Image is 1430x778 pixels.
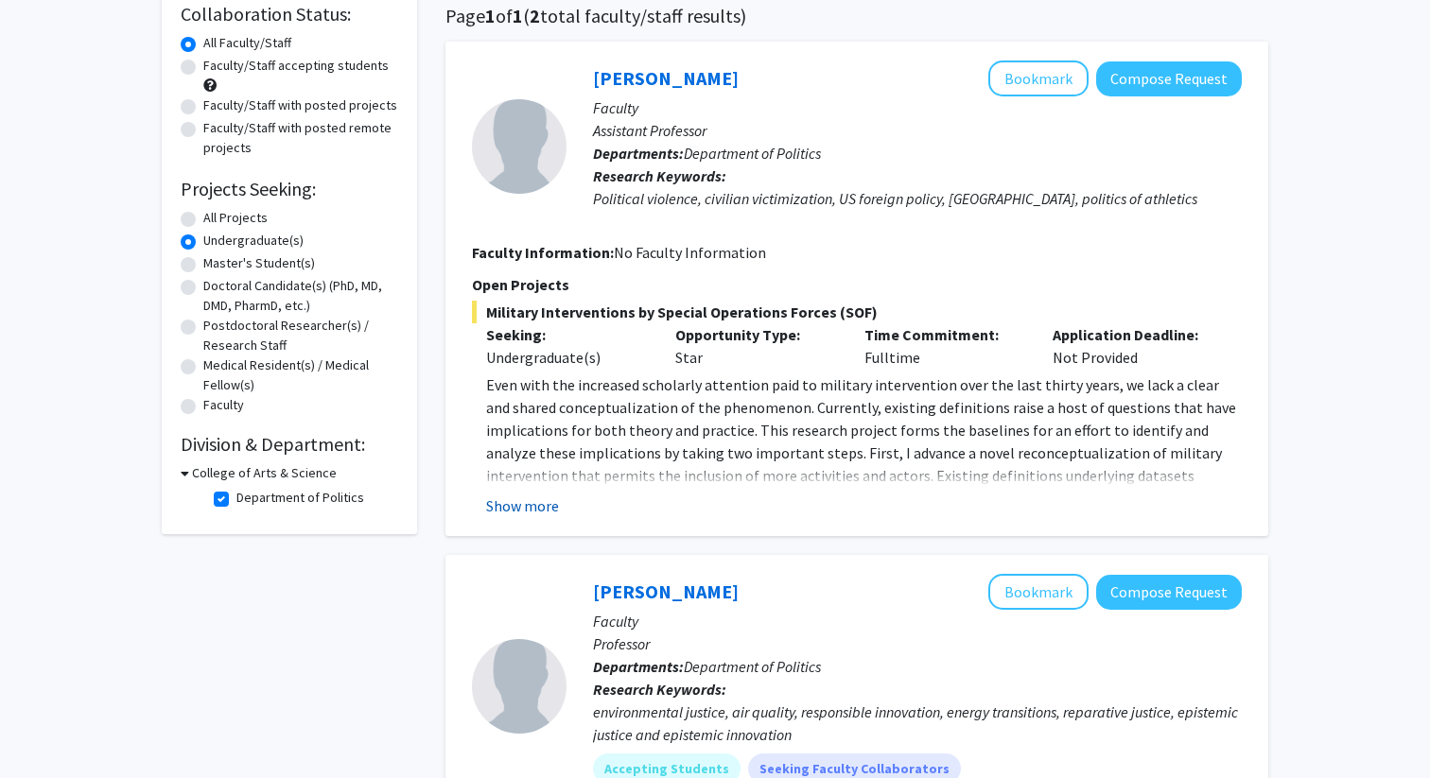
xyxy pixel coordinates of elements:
span: Even with the increased scholarly attention paid to military intervention over the last thirty ye... [486,375,1236,530]
p: Seeking: [486,323,647,346]
label: All Faculty/Staff [203,33,291,53]
span: 1 [485,4,496,27]
h2: Projects Seeking: [181,178,398,200]
h1: Page of ( total faculty/staff results) [445,5,1268,27]
div: Not Provided [1038,323,1228,369]
label: Faculty/Staff accepting students [203,56,389,76]
b: Research Keywords: [593,166,726,185]
p: Application Deadline: [1053,323,1213,346]
p: Assistant Professor [593,119,1242,142]
label: Master's Student(s) [203,253,315,273]
label: All Projects [203,208,268,228]
label: Postdoctoral Researcher(s) / Research Staff [203,316,398,355]
button: Show more [486,494,559,517]
label: Faculty [203,395,244,415]
span: 1 [513,4,523,27]
b: Departments: [593,657,684,676]
a: [PERSON_NAME] [593,579,739,603]
p: Professor [593,632,1242,655]
a: [PERSON_NAME] [593,66,739,90]
div: environmental justice, air quality, responsible innovation, energy transitions, reparative justic... [593,700,1242,746]
div: Star [661,323,850,369]
iframe: Chat [14,693,80,764]
label: Department of Politics [236,488,364,508]
h2: Collaboration Status: [181,3,398,26]
span: 2 [530,4,540,27]
label: Faculty/Staff with posted remote projects [203,118,398,158]
p: Opportunity Type: [675,323,836,346]
label: Faculty/Staff with posted projects [203,95,397,115]
p: Open Projects [472,273,1242,296]
p: Time Commitment: [864,323,1025,346]
div: Political violence, civilian victimization, US foreign policy, [GEOGRAPHIC_DATA], politics of ath... [593,187,1242,210]
span: No Faculty Information [614,243,766,262]
h2: Division & Department: [181,433,398,456]
span: Military Interventions by Special Operations Forces (SOF) [472,301,1242,323]
div: Fulltime [850,323,1039,369]
div: Undergraduate(s) [486,346,647,369]
button: Compose Request to Gwen Ottinger [1096,575,1242,610]
p: Faculty [593,96,1242,119]
h3: College of Arts & Science [192,463,337,483]
p: Faculty [593,610,1242,632]
span: Department of Politics [684,144,821,163]
label: Doctoral Candidate(s) (PhD, MD, DMD, PharmD, etc.) [203,276,398,316]
label: Medical Resident(s) / Medical Fellow(s) [203,355,398,395]
b: Departments: [593,144,684,163]
button: Add Gwen Ottinger to Bookmarks [988,574,1089,610]
label: Undergraduate(s) [203,231,304,251]
button: Add Meg Guliford to Bookmarks [988,61,1089,96]
b: Research Keywords: [593,680,726,699]
button: Compose Request to Meg Guliford [1096,61,1242,96]
b: Faculty Information: [472,243,614,262]
span: Department of Politics [684,657,821,676]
